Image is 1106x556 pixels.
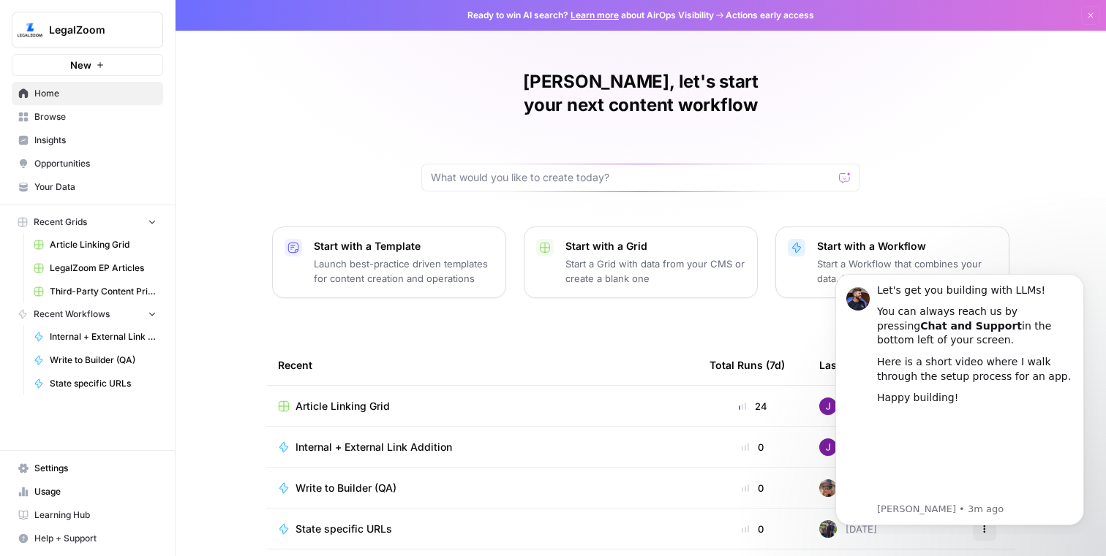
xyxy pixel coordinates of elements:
button: New [12,54,163,76]
a: Home [12,82,163,105]
p: Launch best-practice driven templates for content creation and operations [314,256,494,286]
span: Home [34,87,157,100]
a: Learning Hub [12,503,163,527]
span: State specific URLs [50,377,157,390]
a: Article Linking Grid [27,233,163,256]
span: Internal + External Link Addition [296,440,452,454]
span: Article Linking Grid [296,399,390,414]
span: Write to Builder (QA) [296,481,396,495]
iframe: Intercom notifications message [813,261,1106,534]
a: Write to Builder (QA) [27,349,163,372]
a: Usage [12,480,163,503]
div: 0 [710,481,796,495]
p: Message from Steven, sent 3m ago [64,242,260,255]
span: Recent Workflows [34,308,110,321]
span: Actions early access [726,9,814,22]
span: New [70,58,91,72]
img: LegalZoom Logo [17,17,43,43]
iframe: youtube [64,152,260,240]
div: 0 [710,522,796,536]
button: Workspace: LegalZoom [12,12,163,48]
span: Write to Builder (QA) [50,354,157,367]
div: Total Runs (7d) [710,345,785,385]
a: Article Linking Grid [278,399,686,414]
a: Browse [12,105,163,129]
a: Learn more [571,9,619,20]
span: Usage [34,485,157,498]
div: 0 [710,440,796,454]
span: Help + Support [34,532,157,545]
button: Recent Workflows [12,303,163,325]
span: Opportunities [34,157,157,170]
p: Start with a Workflow [817,239,997,254]
a: Third-Party Content Prioritization [27,280,163,303]
span: LegalZoom [49,23,138,37]
span: Recent Grids [34,216,87,229]
span: Browse [34,110,157,123]
a: Opportunities [12,152,163,175]
p: Start a Grid with data from your CMS or create a blank one [565,256,745,286]
span: Article Linking Grid [50,238,157,251]
button: Help + Support [12,527,163,550]
a: State specific URLs [27,372,163,395]
a: LegalZoom EP Articles [27,256,163,280]
span: Insights [34,134,157,147]
div: Recent [278,345,686,385]
p: Start with a Grid [565,239,745,254]
span: Learning Hub [34,509,157,522]
span: Internal + External Link Addition [50,330,157,343]
a: State specific URLs [278,522,686,536]
p: Start with a Template [314,239,494,254]
button: Start with a TemplateLaunch best-practice driven templates for content creation and operations [272,226,506,298]
a: Internal + External Link Addition [278,440,686,454]
button: Recent Grids [12,211,163,233]
a: Your Data [12,175,163,199]
a: Settings [12,457,163,480]
span: LegalZoom EP Articles [50,262,157,275]
span: Your Data [34,180,157,194]
h1: [PERSON_NAME], let's start your next content workflow [421,70,860,117]
span: State specific URLs [296,522,392,536]
span: Settings [34,462,157,475]
a: Internal + External Link Addition [27,325,163,349]
button: Start with a WorkflowStart a Workflow that combines your data, LLMs and human review [775,226,1009,298]
a: Write to Builder (QA) [278,481,686,495]
span: Third-Party Content Prioritization [50,285,157,298]
span: Ready to win AI search? about AirOps Visibility [467,9,714,22]
a: Insights [12,129,163,152]
div: 24 [710,399,796,414]
input: What would you like to create today? [431,170,833,185]
button: Start with a GridStart a Grid with data from your CMS or create a blank one [524,226,758,298]
p: Start a Workflow that combines your data, LLMs and human review [817,256,997,286]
